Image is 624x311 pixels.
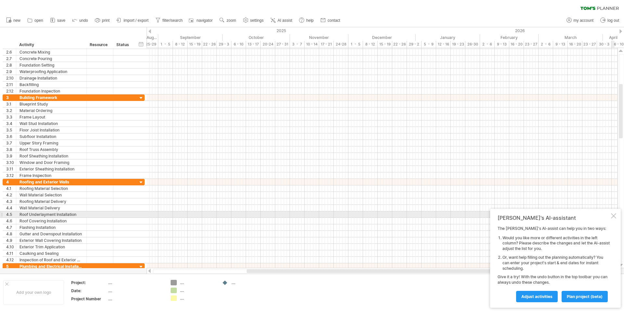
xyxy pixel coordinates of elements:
div: Project Number [71,296,107,302]
div: 2 - 6 [539,41,553,48]
div: Project: [71,280,107,285]
div: 3.3 [6,114,16,120]
div: March 2026 [539,34,603,41]
div: 29 - 2 [407,41,422,48]
a: undo [71,16,90,25]
span: settings [250,18,264,23]
div: Window and Door Framing [19,159,83,166]
div: Subfloor Installation [19,133,83,140]
div: Drainage Installation [19,75,83,81]
div: 3.12 [6,172,16,179]
div: Material Ordering [19,107,83,114]
div: 24-28 [334,41,348,48]
div: 3.6 [6,133,16,140]
div: 4.5 [6,211,16,218]
div: 2.12 [6,88,16,94]
div: 3 - 7 [290,41,305,48]
div: .... [108,288,163,293]
div: 4.12 [6,257,16,263]
span: Adjust activities [521,294,552,299]
div: 5 [6,263,16,269]
div: Wall Material Selection [19,192,83,198]
div: Wall Material Delivery [19,205,83,211]
div: 4.1 [6,185,16,192]
div: Caulking and Sealing [19,250,83,256]
div: 4.10 [6,244,16,250]
div: [PERSON_NAME]'s AI-assistant [498,215,610,221]
div: Backfilling [19,81,83,88]
div: Concrete Mixing [19,49,83,55]
div: The [PERSON_NAME]'s AI-assist can help you in two ways: Give it a try! With the undo button in th... [498,226,610,302]
div: Frame Layout [19,114,83,120]
a: contact [319,16,342,25]
div: 16 - 20 [568,41,582,48]
div: 15 - 19 [378,41,392,48]
div: 2.7 [6,56,16,62]
div: 4.4 [6,205,16,211]
div: Exterior Trim Application [19,244,83,250]
div: Building Framework [19,94,83,101]
div: Roofing Material Delivery [19,198,83,205]
a: plan project (beta) [562,291,608,302]
div: Add your own logo [3,280,64,305]
div: 3.1 [6,101,16,107]
span: my account [574,18,593,23]
a: new [5,16,22,25]
div: Blueprint Study [19,101,83,107]
a: AI assist [269,16,294,25]
span: print [102,18,110,23]
div: 3.7 [6,140,16,146]
span: open [34,18,43,23]
a: import / export [115,16,150,25]
div: 4.7 [6,224,16,230]
div: Concrete Pouring [19,56,83,62]
span: new [13,18,20,23]
div: 4.9 [6,237,16,243]
div: November 2025 [290,34,348,41]
div: 25-29 [144,41,158,48]
div: September 2025 [158,34,223,41]
a: log out [599,16,621,25]
span: contact [328,18,340,23]
div: Flashing Installation [19,224,83,230]
a: filter/search [154,16,185,25]
span: zoom [227,18,236,23]
div: 2.11 [6,81,16,88]
div: 4.11 [6,250,16,256]
div: .... [108,296,163,302]
span: save [57,18,65,23]
a: Adjust activities [516,291,558,302]
div: 8 - 12 [173,41,188,48]
div: .... [180,280,215,285]
div: February 2026 [480,34,539,41]
div: 27 - 31 [275,41,290,48]
span: help [306,18,314,23]
div: 22 - 26 [202,41,217,48]
div: 4.6 [6,218,16,224]
div: Waterproofing Application [19,68,83,75]
div: 22 - 26 [392,41,407,48]
div: 9 - 13 [553,41,568,48]
div: .... [231,280,267,285]
div: October 2025 [223,34,290,41]
div: Activity [19,42,83,48]
div: 19 - 23 [451,41,465,48]
div: 3.4 [6,120,16,127]
div: 12 - 16 [436,41,451,48]
div: 30 - 3 [597,41,612,48]
div: 2.8 [6,62,16,68]
div: 1 - 5 [348,41,363,48]
div: 3.9 [6,153,16,159]
div: Resource [90,42,110,48]
div: 4 [6,179,16,185]
div: 4.8 [6,231,16,237]
div: 3.8 [6,146,16,153]
div: January 2026 [416,34,480,41]
div: Frame Inspection [19,172,83,179]
div: 1 - 5 [158,41,173,48]
div: 3.5 [6,127,16,133]
div: 15 - 19 [188,41,202,48]
div: Foundation Setting [19,62,83,68]
span: AI assist [278,18,292,23]
a: navigator [188,16,214,25]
